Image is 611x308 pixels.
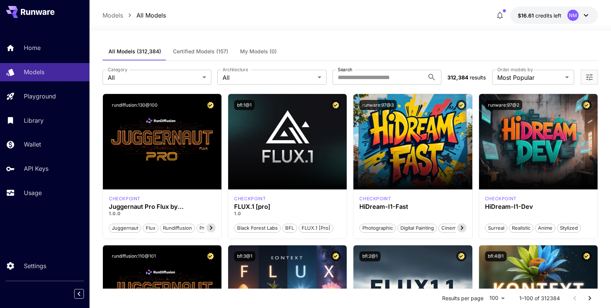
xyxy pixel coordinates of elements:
p: Settings [24,261,46,270]
span: Black Forest Labs [234,224,280,232]
button: Stylized [557,223,581,233]
button: rundiffusion [160,223,195,233]
span: flux [143,224,158,232]
div: Collapse sidebar [80,287,89,301]
a: Models [103,11,123,20]
span: Realistic [509,224,533,232]
p: Wallet [24,140,41,149]
button: bfl:4@1 [485,251,507,261]
h3: FLUX.1 [pro] [234,203,341,210]
span: My Models (0) [240,48,277,55]
button: Anime [535,223,555,233]
button: BFL [282,223,297,233]
p: Models [24,67,44,76]
a: All Models [136,11,166,20]
div: HiDream Dev [485,195,517,202]
button: Surreal [485,223,507,233]
button: Certified Model – Vetted for best performance and includes a commercial license. [331,251,341,261]
p: Home [24,43,41,52]
button: runware:97@3 [359,100,397,110]
nav: breadcrumb [103,11,166,20]
p: Results per page [442,295,484,302]
button: Collapse sidebar [74,289,84,299]
button: Certified Model – Vetted for best performance and includes a commercial license. [205,251,215,261]
button: Certified Model – Vetted for best performance and includes a commercial license. [456,100,466,110]
span: FLUX.1 [pro] [299,224,333,232]
span: Stylized [557,224,580,232]
button: Certified Model – Vetted for best performance and includes a commercial license. [331,100,341,110]
button: Certified Model – Vetted for best performance and includes a commercial license. [582,251,592,261]
div: HiDream Fast [359,195,391,202]
p: Library [24,116,44,125]
div: FLUX.1 D [109,195,141,202]
p: Playground [24,92,56,101]
label: Search [338,66,352,73]
button: bfl:1@1 [234,100,255,110]
div: 100 [486,293,507,304]
button: Certified Model – Vetted for best performance and includes a commercial license. [205,100,215,110]
span: rundiffusion [160,224,195,232]
span: All Models (312,384) [108,48,161,55]
span: Digital Painting [398,224,437,232]
span: $16.61 [518,12,535,19]
h3: HiDream-I1-Fast [359,203,466,210]
button: juggernaut [109,223,141,233]
label: Architecture [223,66,248,73]
button: bfl:3@1 [234,251,255,261]
button: rundiffusion:110@101 [109,251,159,261]
button: rundiffusion:130@100 [109,100,161,110]
button: Certified Model – Vetted for best performance and includes a commercial license. [456,251,466,261]
span: BFL [283,224,297,232]
p: 1.0.0 [109,210,215,217]
span: credits left [535,12,561,19]
p: 1–100 of 312384 [519,295,560,302]
span: results [470,74,486,81]
p: checkpoint [485,195,517,202]
p: Usage [24,188,42,197]
button: Photographic [359,223,396,233]
span: Surreal [485,224,507,232]
button: Cinematic [438,223,467,233]
span: All [223,73,314,82]
p: API Keys [24,164,48,173]
span: All [108,73,199,82]
p: 1.0 [234,210,341,217]
p: checkpoint [109,195,141,202]
h3: Juggernaut Pro Flux by RunDiffusion [109,203,215,210]
span: Anime [535,224,555,232]
div: $16.61147 [518,12,561,19]
button: flux [143,223,158,233]
button: Digital Painting [397,223,437,233]
button: runware:97@2 [485,100,522,110]
p: checkpoint [234,195,266,202]
span: Cinematic [439,224,467,232]
button: $16.61147NM [510,7,598,24]
button: Go to next page [582,291,597,306]
label: Order models by [497,66,533,73]
span: Most Popular [497,73,562,82]
span: 312,384 [447,74,468,81]
span: pro [197,224,210,232]
label: Category [108,66,127,73]
button: bfl:2@1 [359,251,381,261]
span: Certified Models (157) [173,48,228,55]
span: Photographic [360,224,396,232]
div: NM [567,10,579,21]
button: FLUX.1 [pro] [299,223,333,233]
div: fluxpro [234,195,266,202]
button: Realistic [509,223,533,233]
button: Open more filters [585,73,594,82]
p: checkpoint [359,195,391,202]
button: Black Forest Labs [234,223,281,233]
span: juggernaut [109,224,141,232]
h3: HiDream-I1-Dev [485,203,592,210]
button: pro [196,223,210,233]
button: Certified Model – Vetted for best performance and includes a commercial license. [582,100,592,110]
